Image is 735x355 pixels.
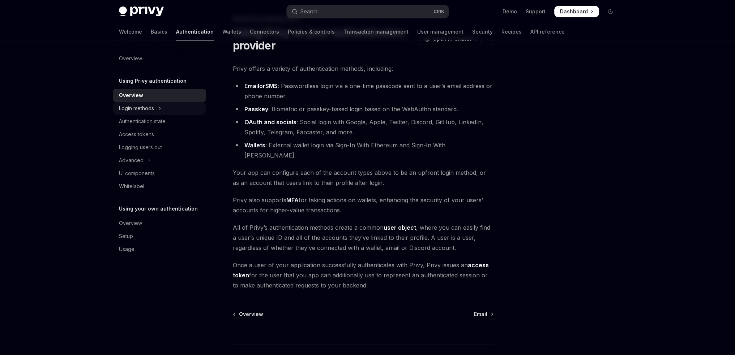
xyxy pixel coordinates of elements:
span: Dashboard [560,8,588,15]
div: Setup [119,232,133,241]
button: Toggle Advanced section [113,154,206,167]
a: OAuth and socials [244,118,296,126]
div: Logging users out [119,143,162,152]
span: Privy offers a variety of authentication methods, including: [233,64,493,74]
a: Authentication state [113,115,206,128]
a: Dashboard [554,6,599,17]
a: Welcome [119,23,142,40]
a: Email [244,82,259,90]
button: Toggle dark mode [605,6,616,17]
a: User management [417,23,463,40]
li: : Biometric or passkey-based login based on the WebAuthn standard. [233,104,493,114]
div: Overview [119,219,142,228]
button: Open search [287,5,449,18]
a: UI components [113,167,206,180]
a: Passkey [244,105,268,113]
a: Demo [503,8,517,15]
div: Overview [119,54,142,63]
a: Transaction management [343,23,409,40]
span: All of Privy’s authentication methods create a common , where you can easily find a user’s unique... [233,222,493,253]
a: Security [472,23,493,40]
a: API reference [530,23,565,40]
div: Overview [119,91,143,100]
a: Overview [234,311,263,318]
a: Wallets [244,142,265,149]
li: : External wallet login via Sign-In With Ethereum and Sign-In With [PERSON_NAME]. [233,140,493,160]
a: Overview [113,217,206,230]
div: UI components [119,169,155,178]
a: Setup [113,230,206,243]
h5: Using your own authentication [119,204,198,213]
span: Ctrl K [433,9,444,14]
div: Access tokens [119,130,154,139]
a: Authentication [176,23,214,40]
a: Email [474,311,493,318]
span: Email [474,311,487,318]
div: Usage [119,245,134,254]
span: Once a user of your application successfully authenticates with Privy, Privy issues an for the us... [233,260,493,290]
a: Whitelabel [113,180,206,193]
li: : Social login with Google, Apple, Twitter, Discord, GitHub, LinkedIn, Spotify, Telegram, Farcast... [233,117,493,137]
a: SMS [265,82,278,90]
a: Overview [113,89,206,102]
a: Recipes [501,23,522,40]
div: Search... [300,7,321,16]
a: Access tokens [113,128,206,141]
strong: or [244,82,278,90]
span: Privy also supports for taking actions on wallets, enhancing the security of your users’ accounts... [233,195,493,215]
button: Toggle Login methods section [113,102,206,115]
a: Wallets [222,23,241,40]
a: Connectors [250,23,279,40]
li: : Passwordless login via a one-time passcode sent to a user’s email address or phone number. [233,81,493,101]
a: Overview [113,52,206,65]
a: Logging users out [113,141,206,154]
h5: Using Privy authentication [119,77,187,85]
span: Overview [239,311,263,318]
img: dark logo [119,7,164,17]
a: MFA [286,196,299,204]
a: Usage [113,243,206,256]
a: Policies & controls [288,23,335,40]
div: Whitelabel [119,182,144,191]
span: Your app can configure each of the account types above to be an upfront login method, or as an ac... [233,168,493,188]
a: Basics [151,23,167,40]
div: Advanced [119,156,144,165]
div: Authentication state [119,117,166,126]
a: user object [384,224,416,231]
div: Login methods [119,104,154,113]
a: Support [526,8,546,15]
